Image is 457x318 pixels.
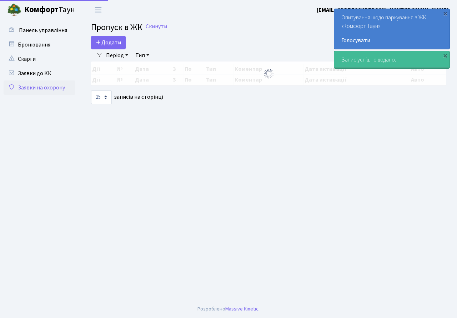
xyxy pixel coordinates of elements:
div: Запис успішно додано. [334,51,450,68]
a: [EMAIL_ADDRESS][PERSON_NAME][DOMAIN_NAME] [317,6,448,14]
a: Скарги [4,52,75,66]
img: logo.png [7,3,21,17]
a: Заявки на охорону [4,80,75,95]
div: Розроблено . [197,305,260,313]
span: Додати [96,39,121,47]
a: Додати [91,36,126,49]
a: Голосувати [341,36,442,45]
img: Обробка... [263,68,275,79]
a: Скинути [146,23,167,30]
a: Панель управління [4,23,75,38]
a: Бронювання [4,38,75,52]
a: Заявки до КК [4,66,75,80]
span: Таун [24,4,75,16]
a: Massive Kinetic [225,305,258,313]
span: Пропуск в ЖК [91,21,142,34]
select: записів на сторінці [91,90,112,104]
b: Комфорт [24,4,59,15]
div: × [442,52,449,59]
div: Опитування щодо паркування в ЖК «Комфорт Таун» [334,9,450,49]
button: Переключити навігацію [89,4,107,16]
label: записів на сторінці [91,90,163,104]
a: Тип [132,49,152,62]
span: Панель управління [19,26,67,34]
a: Період [103,49,131,62]
div: × [442,10,449,17]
